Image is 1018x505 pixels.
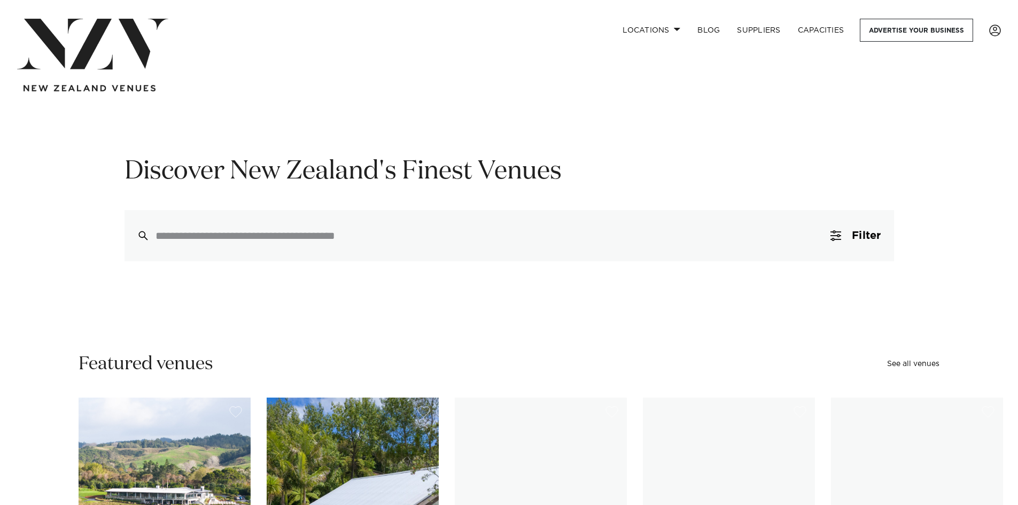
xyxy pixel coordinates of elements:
[614,19,689,42] a: Locations
[125,155,894,189] h1: Discover New Zealand's Finest Venues
[860,19,973,42] a: Advertise your business
[852,230,881,241] span: Filter
[17,19,168,69] img: nzv-logo.png
[689,19,728,42] a: BLOG
[728,19,789,42] a: SUPPLIERS
[24,85,156,92] img: new-zealand-venues-text.png
[887,360,939,368] a: See all venues
[79,352,213,376] h2: Featured venues
[818,210,893,261] button: Filter
[789,19,853,42] a: Capacities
